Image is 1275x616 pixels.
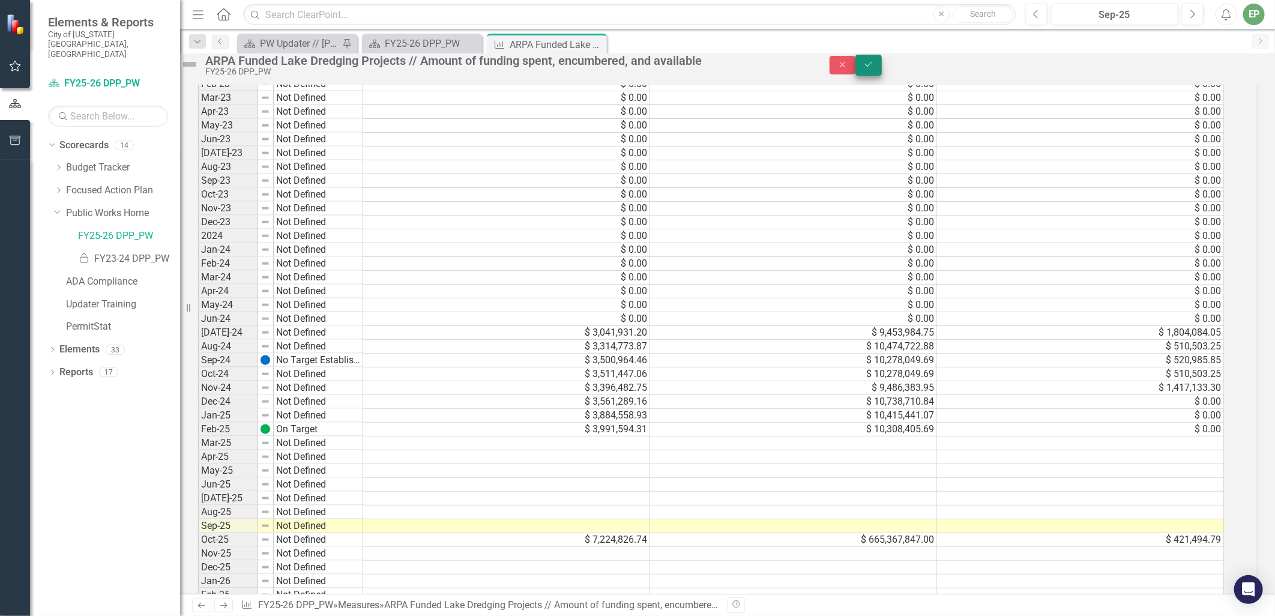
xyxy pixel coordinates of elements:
[363,312,650,326] td: $ 0.00
[1051,4,1178,25] button: Sep-25
[198,298,258,312] td: May-24
[261,134,270,144] img: 8DAGhfEEPCf229AAAAAElFTkSuQmCC
[274,271,363,285] td: Not Defined
[198,588,258,602] td: Feb-26
[66,207,180,220] a: Public Works Home
[363,119,650,133] td: $ 0.00
[274,533,363,547] td: Not Defined
[1243,4,1265,25] button: EP
[198,340,258,354] td: Aug-24
[338,599,379,611] a: Measures
[650,409,937,423] td: $ 10,415,441.07
[274,561,363,575] td: Not Defined
[363,91,650,105] td: $ 0.00
[198,478,258,492] td: Jun-25
[365,36,479,51] a: FY25-26 DPP_PW
[6,13,27,34] img: ClearPoint Strategy
[937,409,1224,423] td: $ 0.00
[274,588,363,602] td: Not Defined
[274,506,363,519] td: Not Defined
[363,174,650,188] td: $ 0.00
[261,466,270,476] img: 8DAGhfEEPCf229AAAAAElFTkSuQmCC
[261,273,270,282] img: 8DAGhfEEPCf229AAAAAElFTkSuQmCC
[274,450,363,464] td: Not Defined
[650,202,937,216] td: $ 0.00
[261,259,270,268] img: 8DAGhfEEPCf229AAAAAElFTkSuQmCC
[937,216,1224,229] td: $ 0.00
[274,326,363,340] td: Not Defined
[198,575,258,588] td: Jan-26
[99,367,118,378] div: 17
[274,409,363,423] td: Not Defined
[198,91,258,105] td: Mar-23
[274,547,363,561] td: Not Defined
[261,355,270,365] img: GeZV8difwvHaIfGJQV7AeSNV0AAAAASUVORK5CYII=
[937,91,1224,105] td: $ 0.00
[261,411,270,420] img: 8DAGhfEEPCf229AAAAAElFTkSuQmCC
[261,397,270,406] img: 8DAGhfEEPCf229AAAAAElFTkSuQmCC
[261,300,270,310] img: 8DAGhfEEPCf229AAAAAElFTkSuQmCC
[198,354,258,367] td: Sep-24
[261,231,270,241] img: 8DAGhfEEPCf229AAAAAElFTkSuQmCC
[937,367,1224,381] td: $ 510,503.25
[59,343,100,357] a: Elements
[274,395,363,409] td: Not Defined
[198,492,258,506] td: [DATE]-25
[937,354,1224,367] td: $ 520,985.85
[650,216,937,229] td: $ 0.00
[937,133,1224,146] td: $ 0.00
[274,519,363,533] td: Not Defined
[970,9,996,19] span: Search
[261,204,270,213] img: 8DAGhfEEPCf229AAAAAElFTkSuQmCC
[650,257,937,271] td: $ 0.00
[66,275,180,289] a: ADA Compliance
[274,229,363,243] td: Not Defined
[1055,8,1174,22] div: Sep-25
[953,6,1013,23] button: Search
[363,188,650,202] td: $ 0.00
[363,257,650,271] td: $ 0.00
[937,243,1224,257] td: $ 0.00
[258,599,333,611] a: FY25-26 DPP_PW
[198,105,258,119] td: Apr-23
[363,409,650,423] td: $ 3,884,558.93
[937,119,1224,133] td: $ 0.00
[650,326,937,340] td: $ 9,453,984.75
[198,146,258,160] td: [DATE]-23
[261,590,270,600] img: 8DAGhfEEPCf229AAAAAElFTkSuQmCC
[650,298,937,312] td: $ 0.00
[198,464,258,478] td: May-25
[48,106,168,127] input: Search Below...
[650,340,937,354] td: $ 10,474,722.88
[66,161,180,175] a: Budget Tracker
[261,521,270,531] img: 8DAGhfEEPCf229AAAAAElFTkSuQmCC
[260,36,339,51] div: PW Updater // [PERSON_NAME]
[650,533,937,547] td: $ 665,367,847.00
[274,478,363,492] td: Not Defined
[198,519,258,533] td: Sep-25
[198,202,258,216] td: Nov-23
[198,436,258,450] td: Mar-25
[274,354,363,367] td: No Target Established
[937,174,1224,188] td: $ 0.00
[198,160,258,174] td: Aug-23
[363,229,650,243] td: $ 0.00
[261,245,270,255] img: 8DAGhfEEPCf229AAAAAElFTkSuQmCC
[274,216,363,229] td: Not Defined
[937,285,1224,298] td: $ 0.00
[274,105,363,119] td: Not Defined
[650,367,937,381] td: $ 10,278,049.69
[261,383,270,393] img: 8DAGhfEEPCf229AAAAAElFTkSuQmCC
[261,438,270,448] img: 8DAGhfEEPCf229AAAAAElFTkSuQmCC
[274,312,363,326] td: Not Defined
[650,271,937,285] td: $ 0.00
[198,533,258,547] td: Oct-25
[363,202,650,216] td: $ 0.00
[363,216,650,229] td: $ 0.00
[363,367,650,381] td: $ 3,511,447.06
[198,395,258,409] td: Dec-24
[59,139,109,152] a: Scorecards
[650,285,937,298] td: $ 0.00
[650,160,937,174] td: $ 0.00
[363,105,650,119] td: $ 0.00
